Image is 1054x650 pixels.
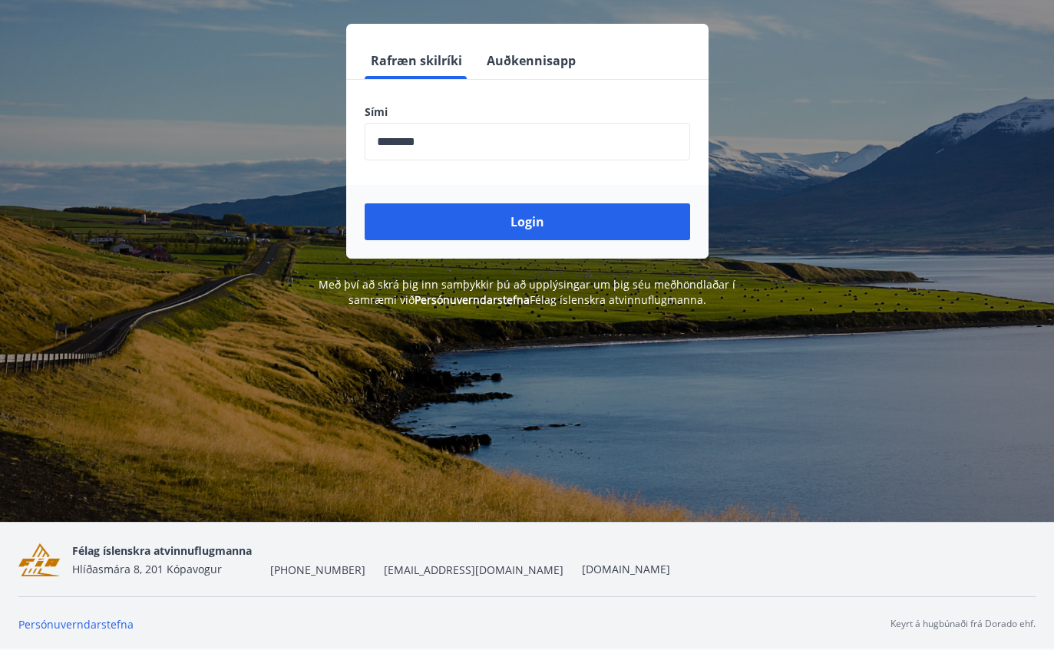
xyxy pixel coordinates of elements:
button: Rafræn skilríki [365,43,468,80]
button: Login [365,204,690,241]
p: Keyrt á hugbúnaði frá Dorado ehf. [890,618,1036,632]
span: Félag íslenskra atvinnuflugmanna [72,544,252,559]
span: [EMAIL_ADDRESS][DOMAIN_NAME] [384,563,563,579]
label: Sími [365,105,690,120]
a: [DOMAIN_NAME] [582,563,670,577]
span: Með því að skrá þig inn samþykkir þú að upplýsingar um þig séu meðhöndlaðar í samræmi við Félag í... [319,278,735,308]
span: Hlíðasmára 8, 201 Kópavogur [72,563,222,577]
a: Persónuverndarstefna [18,618,134,632]
span: [PHONE_NUMBER] [270,563,365,579]
a: Persónuverndarstefna [415,293,530,308]
button: Auðkennisapp [481,43,582,80]
img: FGYwLRsDkrbKU9IF3wjeuKl1ApL8nCcSRU6gK6qq.png [18,544,60,577]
